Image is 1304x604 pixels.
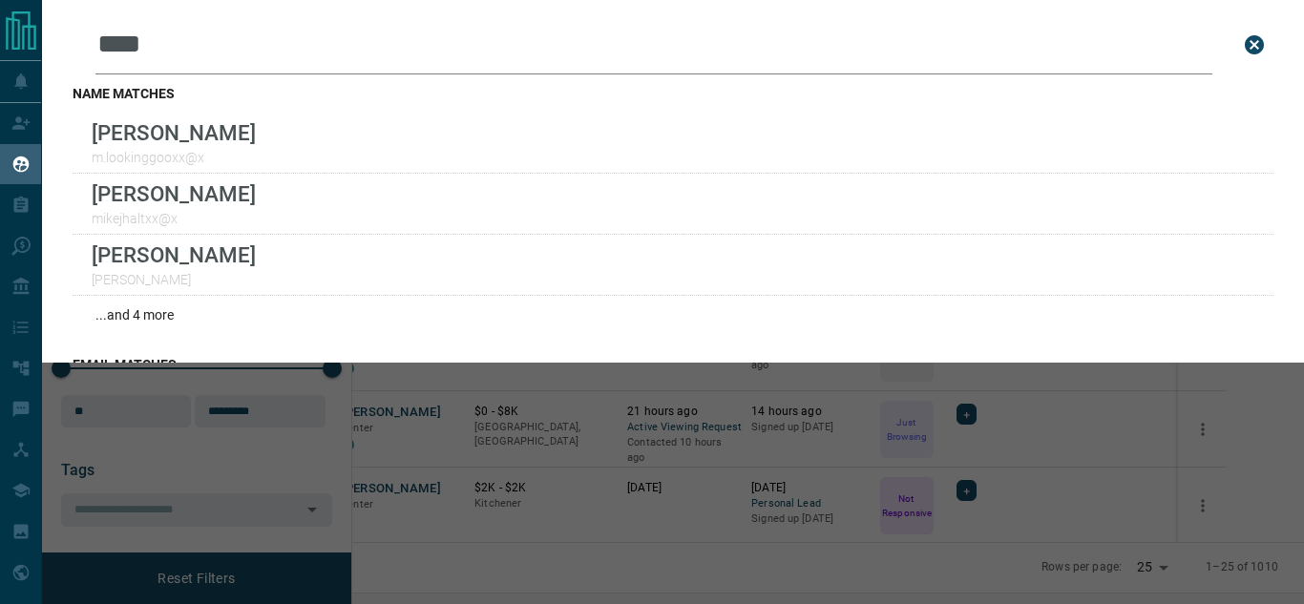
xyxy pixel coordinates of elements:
h3: name matches [73,86,1273,101]
p: [PERSON_NAME] [92,242,256,267]
p: [PERSON_NAME] [92,272,256,287]
h3: email matches [73,357,1273,372]
button: close search bar [1235,26,1273,64]
div: ...and 4 more [73,296,1273,334]
p: [PERSON_NAME] [92,120,256,145]
p: m.lookinggooxx@x [92,150,256,165]
p: [PERSON_NAME] [92,181,256,206]
p: mikejhaltxx@x [92,211,256,226]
